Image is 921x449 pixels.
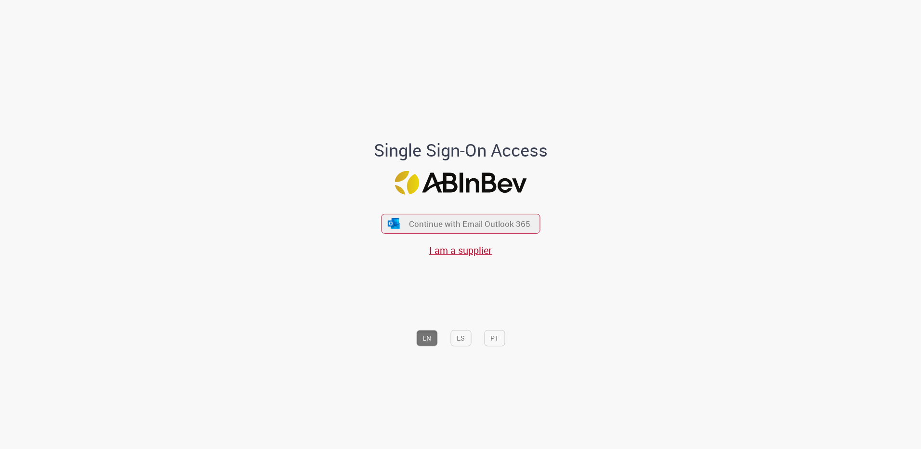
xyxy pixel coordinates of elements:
button: ícone Azure/Microsoft 360 Continue with Email Outlook 365 [381,214,540,234]
img: ícone Azure/Microsoft 360 [387,218,401,228]
span: Continue with Email Outlook 365 [409,218,530,229]
img: Logo ABInBev [395,171,526,195]
button: EN [416,330,437,346]
button: PT [484,330,505,346]
button: ES [450,330,471,346]
a: I am a supplier [429,244,492,257]
h1: Single Sign-On Access [327,141,594,160]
